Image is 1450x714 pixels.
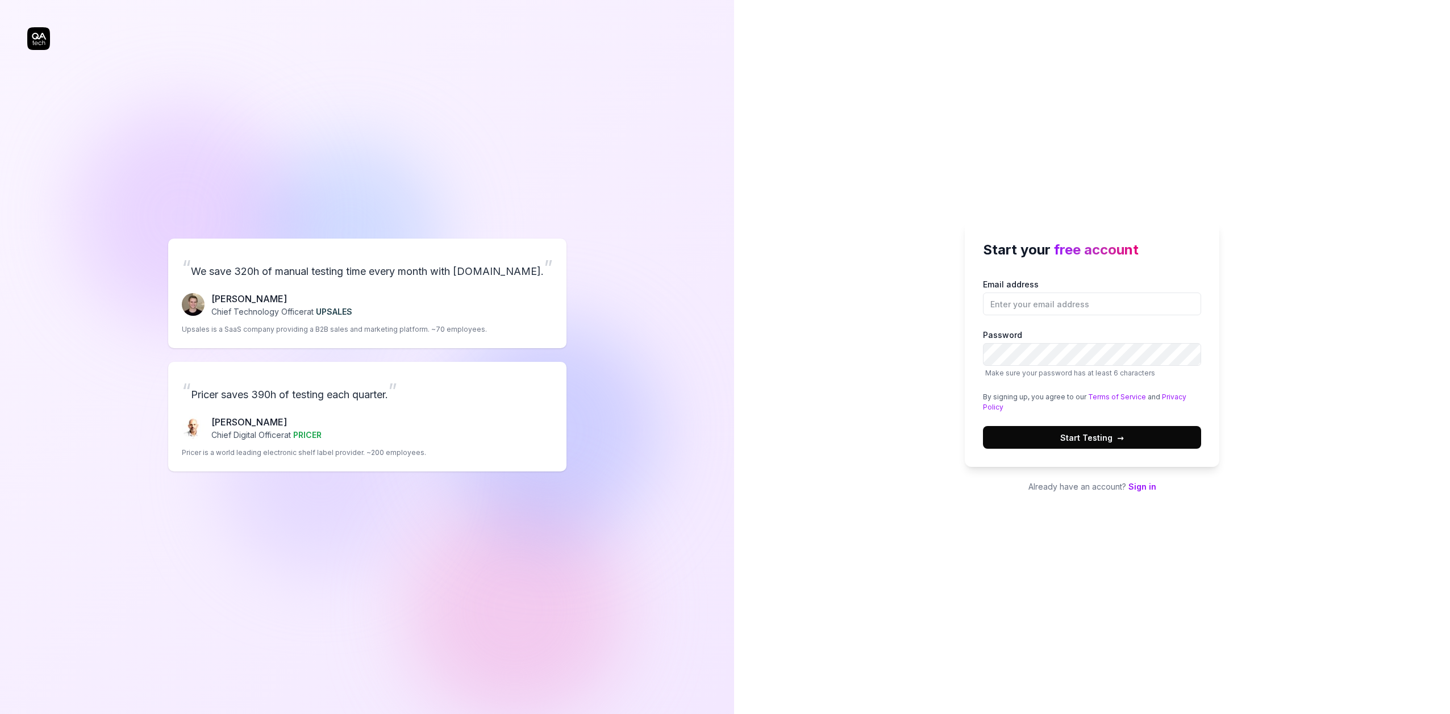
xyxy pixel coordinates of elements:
span: free account [1054,241,1139,258]
span: → [1117,432,1124,444]
button: Start Testing→ [983,426,1201,449]
p: Already have an account? [965,481,1219,492]
input: Email address [983,293,1201,315]
p: Pricer saves 390h of testing each quarter. [182,375,553,406]
a: Sign in [1128,482,1156,491]
span: Make sure your password has at least 6 characters [985,369,1155,377]
span: UPSALES [316,307,352,316]
p: Pricer is a world leading electronic shelf label provider. ~200 employees. [182,448,426,458]
span: PRICER [293,430,322,440]
a: “Pricer saves 390h of testing each quarter.”Chris Chalkitis[PERSON_NAME]Chief Digital Officerat P... [168,362,566,471]
img: Chris Chalkitis [182,416,205,439]
p: We save 320h of manual testing time every month with [DOMAIN_NAME]. [182,252,553,283]
span: ” [544,255,553,280]
a: “We save 320h of manual testing time every month with [DOMAIN_NAME].”Fredrik Seidl[PERSON_NAME]Ch... [168,239,566,348]
p: [PERSON_NAME] [211,415,322,429]
img: Fredrik Seidl [182,293,205,316]
h2: Start your [983,240,1201,260]
p: Chief Technology Officer at [211,306,352,318]
span: ” [388,378,397,403]
p: [PERSON_NAME] [211,292,352,306]
p: Chief Digital Officer at [211,429,322,441]
a: Terms of Service [1088,393,1146,401]
span: Start Testing [1060,432,1124,444]
span: “ [182,378,191,403]
label: Password [983,329,1201,378]
input: PasswordMake sure your password has at least 6 characters [983,343,1201,366]
span: “ [182,255,191,280]
label: Email address [983,278,1201,315]
div: By signing up, you agree to our and [983,392,1201,412]
p: Upsales is a SaaS company providing a B2B sales and marketing platform. ~70 employees. [182,324,487,335]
